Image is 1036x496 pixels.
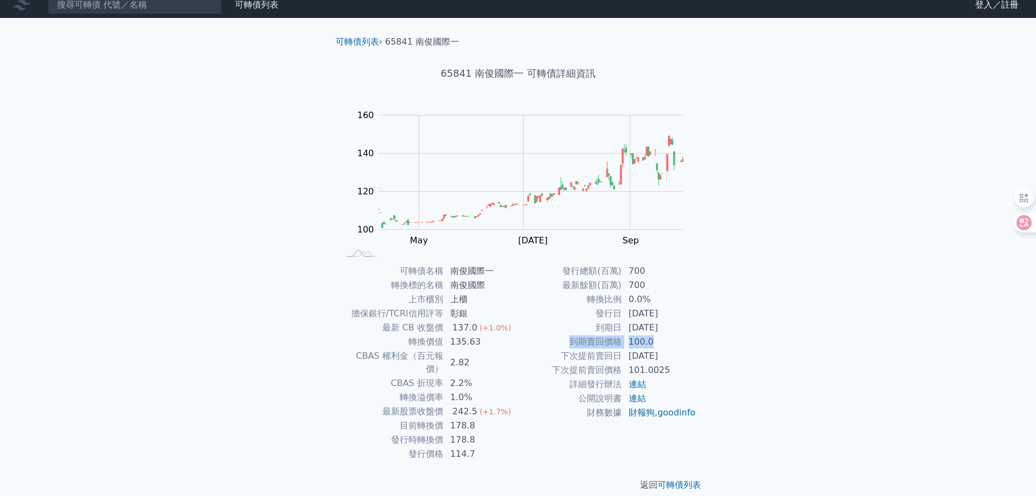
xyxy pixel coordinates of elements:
[352,110,700,246] g: Chart
[444,419,518,433] td: 178.8
[629,379,646,389] a: 連結
[518,349,622,363] td: 下次提前賣回日
[518,335,622,349] td: 到期賣回價格
[410,235,428,246] tspan: May
[518,377,622,391] td: 詳細發行辦法
[657,407,696,418] a: goodinfo
[340,278,444,292] td: 轉換標的名稱
[480,323,511,332] span: (+1.0%)
[518,264,622,278] td: 發行總額(百萬)
[622,307,697,321] td: [DATE]
[629,393,646,403] a: 連結
[444,335,518,349] td: 135.63
[622,406,697,420] td: ,
[340,376,444,390] td: CBAS 折現率
[622,363,697,377] td: 101.0025
[340,419,444,433] td: 目前轉換價
[982,444,1036,496] div: 聊天小工具
[444,376,518,390] td: 2.2%
[622,349,697,363] td: [DATE]
[622,278,697,292] td: 700
[327,479,710,492] p: 返回
[444,390,518,405] td: 1.0%
[622,264,697,278] td: 700
[357,186,374,197] tspan: 120
[518,307,622,321] td: 發行日
[357,110,374,120] tspan: 160
[340,390,444,405] td: 轉換溢價率
[340,292,444,307] td: 上市櫃別
[518,363,622,377] td: 下次提前賣回價格
[444,349,518,376] td: 2.82
[340,264,444,278] td: 可轉債名稱
[518,321,622,335] td: 到期日
[444,433,518,447] td: 178.8
[518,406,622,420] td: 財務數據
[657,480,701,490] a: 可轉債列表
[444,278,518,292] td: 南俊國際
[444,264,518,278] td: 南俊國際一
[340,321,444,335] td: 最新 CB 收盤價
[385,35,459,48] li: 65841 南俊國際一
[327,66,710,81] h1: 65841 南俊國際一 可轉債詳細資訊
[444,447,518,461] td: 114.7
[340,349,444,376] td: CBAS 權利金（百元報價）
[357,148,374,158] tspan: 140
[982,444,1036,496] iframe: Chat Widget
[450,321,480,334] div: 137.0
[340,405,444,419] td: 最新股票收盤價
[622,292,697,307] td: 0.0%
[518,292,622,307] td: 轉換比例
[450,405,480,418] div: 242.5
[622,335,697,349] td: 100.0
[623,235,639,246] tspan: Sep
[518,391,622,406] td: 公開說明書
[340,433,444,447] td: 發行時轉換價
[629,407,655,418] a: 財報狗
[336,35,382,48] li: ›
[480,407,511,416] span: (+1.7%)
[444,307,518,321] td: 彰銀
[340,447,444,461] td: 發行價格
[336,36,379,47] a: 可轉債列表
[340,335,444,349] td: 轉換價值
[518,235,548,246] tspan: [DATE]
[357,224,374,235] tspan: 100
[518,278,622,292] td: 最新餘額(百萬)
[444,292,518,307] td: 上櫃
[340,307,444,321] td: 擔保銀行/TCRI信用評等
[622,321,697,335] td: [DATE]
